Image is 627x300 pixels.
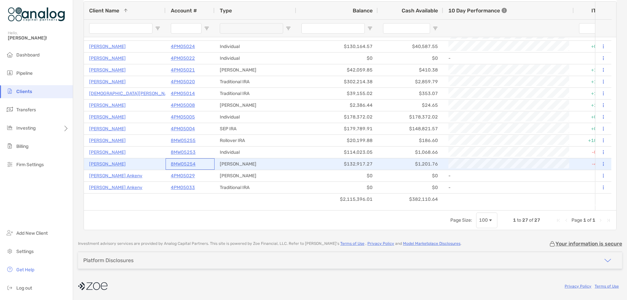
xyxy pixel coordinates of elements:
[378,111,443,123] div: $178,372.02
[220,8,232,14] span: Type
[89,101,126,109] a: [PERSON_NAME]
[171,78,195,86] p: 4PM05020
[296,158,378,170] div: $132,917.27
[378,53,443,64] div: $0
[89,66,126,74] a: [PERSON_NAME]
[378,100,443,111] div: $24.65
[604,257,612,264] img: icon arrow
[402,8,438,14] span: Cash Available
[8,35,69,41] span: [PERSON_NAME]!
[89,42,126,51] a: [PERSON_NAME]
[8,3,65,26] img: Zoe Logo
[448,53,569,64] div: -
[171,148,196,156] a: 8MW05253
[171,23,201,34] input: Account # Filter Input
[296,194,378,205] div: $2,115,396.01
[296,53,378,64] div: $0
[574,182,613,193] div: 0%
[215,182,296,193] div: Traditional IRA
[6,265,14,273] img: get-help icon
[215,76,296,87] div: Traditional IRA
[6,124,14,132] img: investing icon
[296,88,378,99] div: $39,155.02
[89,125,126,133] a: [PERSON_NAME]
[296,182,378,193] div: $0
[378,194,443,205] div: $382,110.64
[296,64,378,76] div: $42,059.85
[171,8,197,14] span: Account #
[378,88,443,99] div: $353.07
[286,26,291,31] button: Open Filter Menu
[89,54,126,62] p: [PERSON_NAME]
[215,135,296,146] div: Rollover IRA
[89,148,126,156] p: [PERSON_NAME]
[215,170,296,182] div: [PERSON_NAME]
[479,217,488,223] div: 100
[215,123,296,134] div: SEP IRA
[592,217,595,223] span: 1
[378,64,443,76] div: $410.38
[89,113,126,121] a: [PERSON_NAME]
[583,217,586,223] span: 1
[555,241,622,247] p: Your information is secure
[378,135,443,146] div: $186.60
[6,51,14,58] img: dashboard icon
[16,52,40,58] span: Dashboard
[378,41,443,52] div: $40,587.55
[296,111,378,123] div: $178,372.02
[564,218,569,223] div: Previous Page
[353,8,373,14] span: Balance
[16,230,48,236] span: Add New Client
[574,111,613,123] div: +0.01%
[378,182,443,193] div: $0
[171,136,196,145] a: 8MW05255
[89,136,126,145] a: [PERSON_NAME]
[529,217,533,223] span: of
[171,125,195,133] p: 4PM05004
[517,217,521,223] span: to
[171,172,195,180] a: 4PM05029
[171,42,195,51] a: 4PM05024
[89,78,126,86] a: [PERSON_NAME]
[378,123,443,134] div: $148,821.57
[89,89,175,98] a: [DEMOGRAPHIC_DATA][PERSON_NAME]
[89,172,142,180] a: [PERSON_NAME] Ankeny
[296,147,378,158] div: $114,023.05
[6,87,14,95] img: clients icon
[574,41,613,52] div: +0.27%
[89,183,142,192] a: [PERSON_NAME] Ankeny
[574,147,613,158] div: -0.70%
[296,170,378,182] div: $0
[378,158,443,170] div: $1,201.76
[78,279,107,293] img: company logo
[574,135,613,146] div: +18.60%
[574,76,613,87] div: +1.63%
[587,217,591,223] span: of
[534,217,540,223] span: 27
[155,26,160,31] button: Open Filter Menu
[16,285,32,291] span: Log out
[450,217,472,223] div: Page Size:
[215,158,296,170] div: [PERSON_NAME]
[6,229,14,237] img: add_new_client icon
[171,160,196,168] a: 8MW05254
[215,53,296,64] div: Individual
[89,23,153,34] input: Client Name Filter Input
[574,53,613,64] div: 0%
[296,76,378,87] div: $302,214.38
[16,144,28,149] span: Billing
[6,247,14,255] img: settings icon
[6,105,14,113] img: transfers icon
[574,170,613,182] div: 0%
